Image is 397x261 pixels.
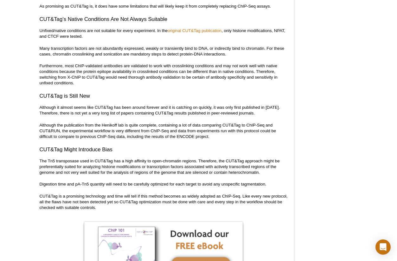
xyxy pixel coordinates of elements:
[40,181,288,187] p: Digestion time and pA-Tn5 quantity will need to be carefully optimized for each target to avoid a...
[40,28,288,39] p: Unfixed/native conditions are not suitable for every experiment. In the , only histone modificati...
[40,105,288,116] p: Although it almost seems like CUT&Tag has been around forever and it is catching on quickly, it w...
[40,158,288,175] p: The Tn5 transposase used in CUT&Tag has a high affinity to open-chromatin regions. Therefore, the...
[40,16,288,23] h3: CUT&Tag’s Native Conditions Are Not Always Suitable
[168,28,221,33] a: original CUT&Tag publication
[40,146,288,153] h3: CUT&Tag Might Introduce Bias
[40,63,288,86] p: Furthermore, most ChIP-validated antibodies are validated to work with crosslinking conditions an...
[40,92,288,100] h3: CUT&Tag is Still New
[40,122,288,140] p: Although the publication from the Henikoff lab is quite complete, containing a lot of data compar...
[40,3,288,9] p: As promising as CUT&Tag is, it does have some limitations that will likely keep it from completel...
[40,46,288,57] p: Many transcription factors are not abundantly expressed, weakly or transiently bind to DNA, or in...
[40,193,288,211] p: CUT&Tag is a promising technology and time will tell if this method becomes as widely adopted as ...
[375,239,391,255] div: Open Intercom Messenger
